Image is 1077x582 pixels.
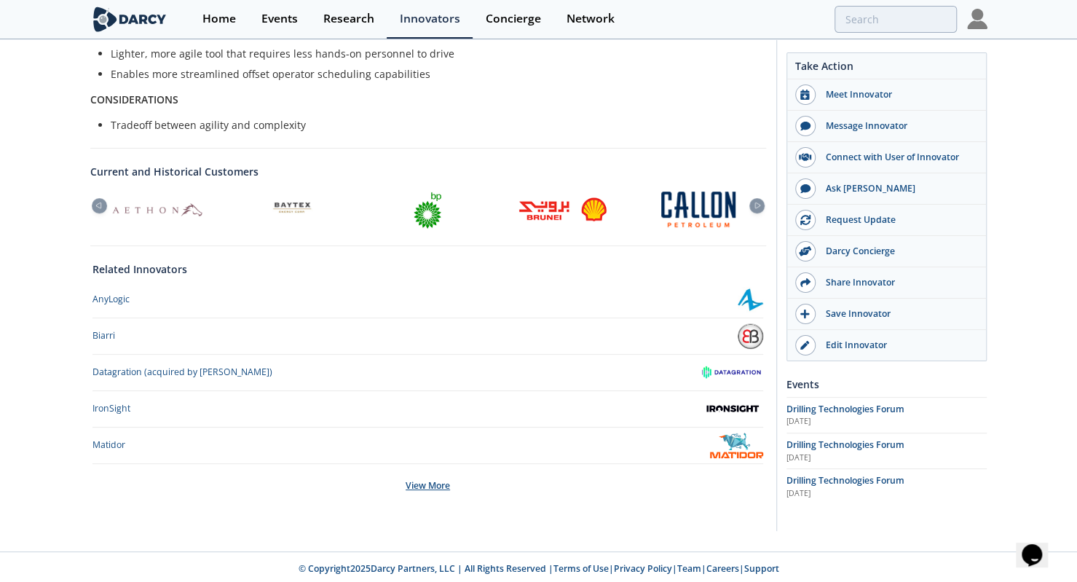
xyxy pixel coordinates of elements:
[710,433,764,458] img: Matidor
[202,13,236,25] div: Home
[786,474,904,487] span: Drilling Technologies Forum
[92,396,763,422] a: IronSight IronSight
[706,562,739,575] a: Careers
[816,307,979,321] div: Save Innovator
[111,117,756,133] li: Tradeoff between agility and complexity
[786,439,904,451] span: Drilling Technologies Forum
[92,360,763,385] a: Datagration (acquired by [PERSON_NAME]) Datagration (acquired by Weatherford)
[816,213,979,227] div: Request Update
[567,13,615,25] div: Network
[787,299,986,330] button: Save Innovator
[786,416,987,428] div: [DATE]
[677,562,701,575] a: Team
[92,261,187,277] a: Related Innovators
[272,189,313,230] img: Baytex Energy
[816,245,979,258] div: Darcy Concierge
[702,363,763,381] img: Datagration (acquired by Weatherford)
[702,401,763,416] img: IronSight
[816,151,979,164] div: Connect with User of Innovator
[786,403,904,415] span: Drilling Technologies Forum
[816,276,979,289] div: Share Innovator
[787,330,986,361] a: Edit Innovator
[786,488,987,500] div: [DATE]
[92,439,125,452] div: Matidor
[112,203,202,216] img: Aethon Energy
[614,562,672,575] a: Privacy Policy
[111,46,756,61] li: Lighter, more agile tool that requires less hands-on personnel to drive
[786,371,987,397] div: Events
[92,293,130,306] div: AnyLogic
[486,13,541,25] div: Concierge
[90,164,766,179] a: Current and Historical Customers
[744,562,779,575] a: Support
[816,339,979,352] div: Edit Innovator
[111,66,756,82] li: Enables more streamlined offset operator scheduling capabilities
[323,13,374,25] div: Research
[738,287,763,312] img: AnyLogic
[816,88,979,101] div: Meet Innovator
[816,119,979,133] div: Message Innovator
[816,182,979,195] div: Ask [PERSON_NAME]
[407,189,448,230] img: BP
[661,192,735,227] img: Callon Petroleum Company
[261,13,298,25] div: Events
[786,403,987,428] a: Drilling Technologies Forum [DATE]
[835,6,957,33] input: Advanced Search
[1016,524,1062,567] iframe: chat widget
[787,58,986,79] div: Take Action
[90,93,178,106] strong: CONSIDERATIONS
[400,13,460,25] div: Innovators
[518,194,608,224] img: Brunei Shell Petroleum
[92,366,272,379] div: Datagration (acquired by [PERSON_NAME])
[35,562,1043,575] p: © Copyright 2025 Darcy Partners, LLC | All Rights Reserved | | | | |
[553,562,609,575] a: Terms of Use
[92,402,130,415] div: IronSight
[92,433,763,458] a: Matidor Matidor
[92,287,763,312] a: AnyLogic AnyLogic
[786,439,987,463] a: Drilling Technologies Forum [DATE]
[786,452,987,464] div: [DATE]
[786,474,987,499] a: Drilling Technologies Forum [DATE]
[92,329,115,342] div: Biarri
[967,9,987,29] img: Profile
[92,323,763,349] a: Biarri Biarri
[738,323,763,349] img: Biarri
[90,7,170,32] img: logo-wide.svg
[92,464,763,508] div: View More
